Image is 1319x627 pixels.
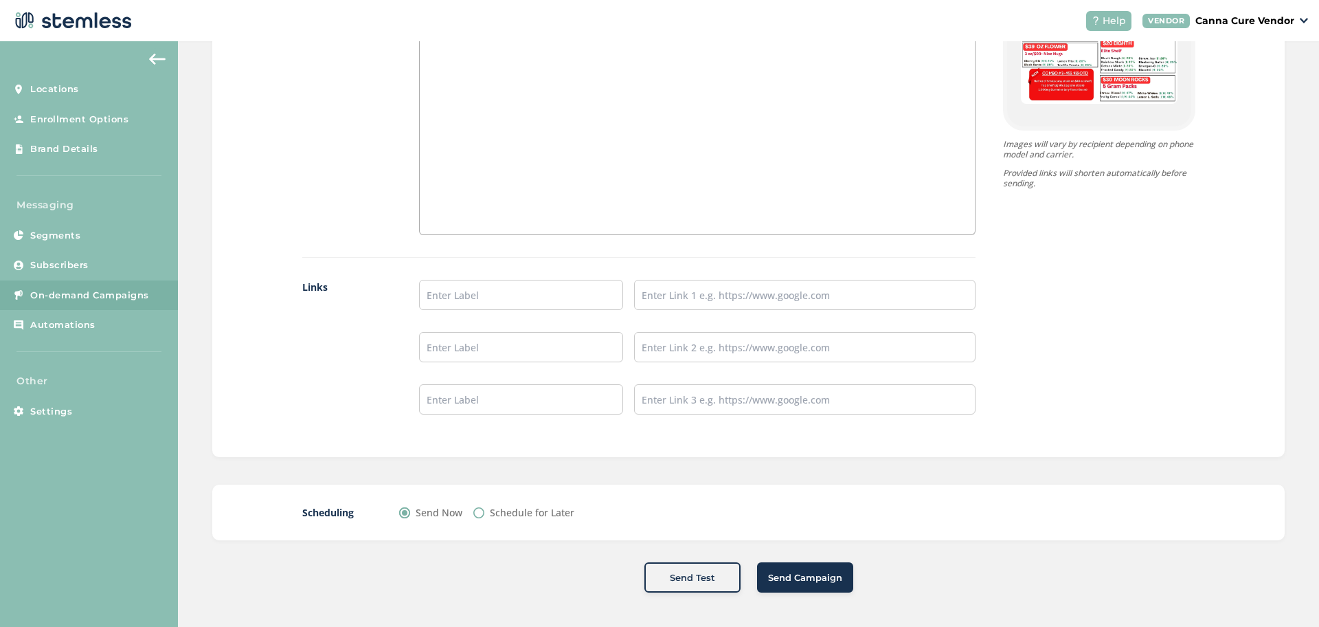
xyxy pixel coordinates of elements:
[302,505,372,520] label: Scheduling
[30,318,95,332] span: Automations
[1142,14,1190,28] div: VENDOR
[1300,18,1308,23] img: icon_down-arrow-small-66adaf34.svg
[1003,168,1195,188] p: Provided links will shorten automatically before sending.
[490,505,574,520] label: Schedule for Later
[634,384,975,415] input: Enter Link 3 e.g. https://www.google.com
[302,280,392,437] label: Links
[30,289,149,302] span: On-demand Campaigns
[30,82,79,96] span: Locations
[416,505,462,520] label: Send Now
[11,7,132,34] img: logo-dark-0685b13c.svg
[1092,16,1100,25] img: icon-help-white-03924b79.svg
[30,405,72,419] span: Settings
[644,562,741,593] button: Send Test
[757,562,853,593] button: Send Campaign
[634,280,975,310] input: Enter Link 1 e.g. https://www.google.com
[30,258,89,272] span: Subscribers
[1250,561,1319,627] iframe: Chat Widget
[30,113,128,126] span: Enrollment Options
[634,332,975,362] input: Enter Link 2 e.g. https://www.google.com
[30,142,98,156] span: Brand Details
[419,332,624,362] input: Enter Label
[1003,139,1195,159] p: Images will vary by recipient depending on phone model and carrier.
[30,229,80,243] span: Segments
[1103,14,1126,28] span: Help
[670,571,715,585] span: Send Test
[768,571,842,585] span: Send Campaign
[1195,14,1294,28] p: Canna Cure Vendor
[419,280,624,310] input: Enter Label
[149,54,166,65] img: icon-arrow-back-accent-c549486e.svg
[419,384,624,415] input: Enter Label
